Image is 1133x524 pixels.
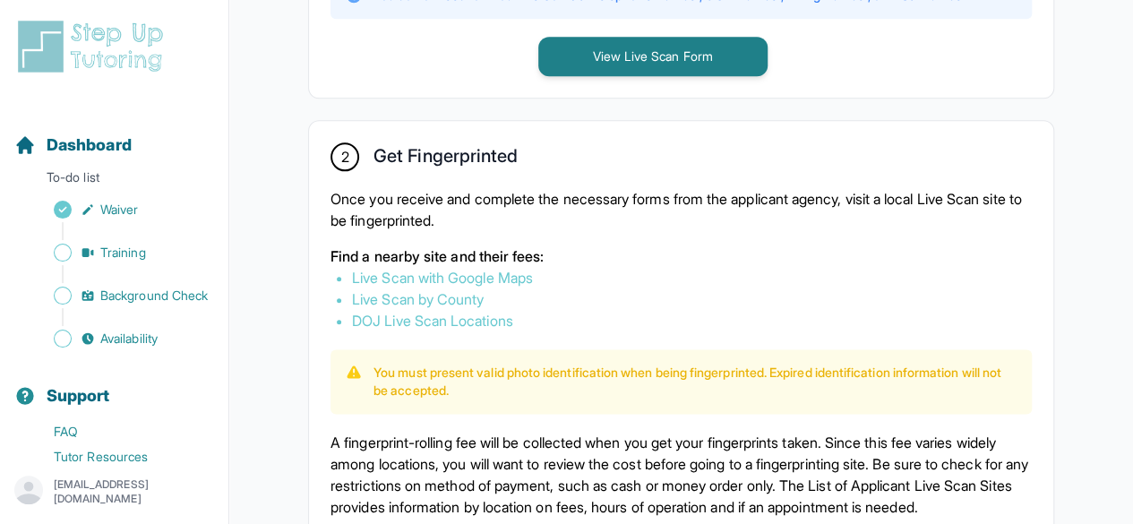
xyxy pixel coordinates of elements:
p: A fingerprint-rolling fee will be collected when you get your fingerprints taken. Since this fee ... [330,432,1032,518]
a: Live Scan with Google Maps [352,269,533,287]
a: Availability [14,326,228,351]
a: Dashboard [14,133,132,158]
button: Dashboard [7,104,221,165]
span: Waiver [100,201,138,219]
p: [EMAIL_ADDRESS][DOMAIN_NAME] [54,477,214,506]
span: Support [47,383,110,408]
a: View Live Scan Form [538,47,768,64]
p: You must present valid photo identification when being fingerprinted. Expired identification info... [373,364,1017,399]
p: Find a nearby site and their fees: [330,245,1032,267]
span: Dashboard [47,133,132,158]
button: [EMAIL_ADDRESS][DOMAIN_NAME] [14,476,214,508]
span: Training [100,244,146,262]
span: Availability [100,330,158,348]
p: Once you receive and complete the necessary forms from the applicant agency, visit a local Live S... [330,188,1032,231]
p: To-do list [7,168,221,193]
h2: Get Fingerprinted [373,145,518,174]
button: View Live Scan Form [538,37,768,76]
img: logo [14,18,174,75]
a: DOJ Live Scan Locations [352,312,513,330]
a: FAQ [14,419,228,444]
a: Live Scan by County [352,290,484,308]
span: 2 [340,146,348,168]
button: Support [7,355,221,416]
span: Background Check [100,287,208,305]
a: Training [14,240,228,265]
a: Background Check [14,283,228,308]
a: Waiver [14,197,228,222]
a: Tutor Resources [14,444,228,469]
